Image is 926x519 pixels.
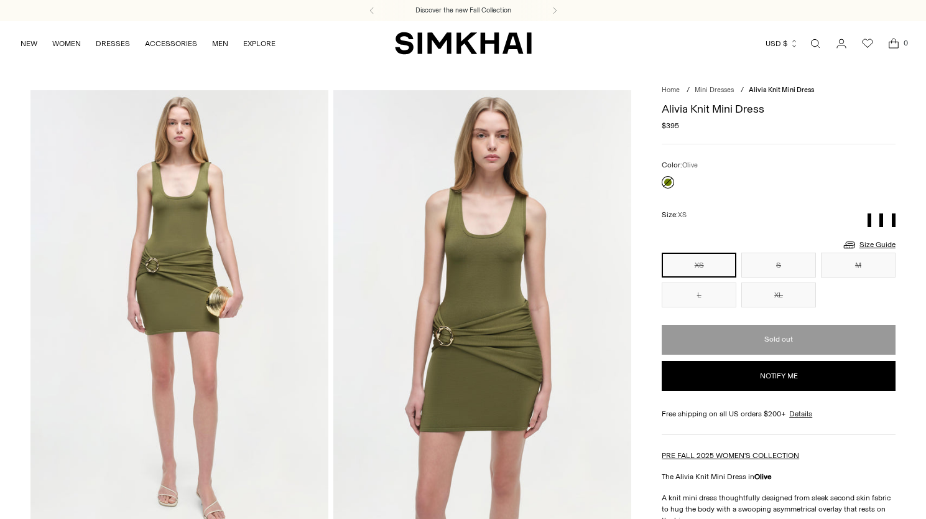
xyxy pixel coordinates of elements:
div: Free shipping on all US orders $200+ [662,408,896,419]
label: Color: [662,159,698,171]
button: L [662,283,736,307]
a: Go to the account page [829,31,854,56]
button: XL [741,283,816,307]
a: PRE FALL 2025 WOMEN'S COLLECTION [662,451,799,460]
span: Olive [682,161,698,169]
a: Open cart modal [881,31,906,56]
a: MEN [212,30,228,57]
a: NEW [21,30,37,57]
div: / [741,85,744,96]
a: EXPLORE [243,30,275,57]
a: DRESSES [96,30,130,57]
a: Size Guide [842,237,896,253]
button: M [821,253,896,278]
a: Home [662,86,680,94]
button: USD $ [766,30,799,57]
a: Wishlist [855,31,880,56]
button: Notify me [662,361,896,391]
span: Alivia Knit Mini Dress [749,86,814,94]
div: / [687,85,690,96]
span: XS [678,211,687,219]
a: Details [789,408,812,419]
span: $395 [662,120,679,131]
a: Open search modal [803,31,828,56]
button: XS [662,253,736,278]
a: ACCESSORIES [145,30,197,57]
a: WOMEN [52,30,81,57]
h1: Alivia Knit Mini Dress [662,103,896,115]
p: The Alivia Knit Mini Dress in [662,471,896,482]
span: 0 [900,37,911,49]
a: Mini Dresses [695,86,734,94]
label: Size: [662,209,687,221]
nav: breadcrumbs [662,85,896,96]
a: SIMKHAI [395,31,532,55]
strong: Olive [754,472,772,481]
a: Discover the new Fall Collection [415,6,511,16]
button: S [741,253,816,278]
